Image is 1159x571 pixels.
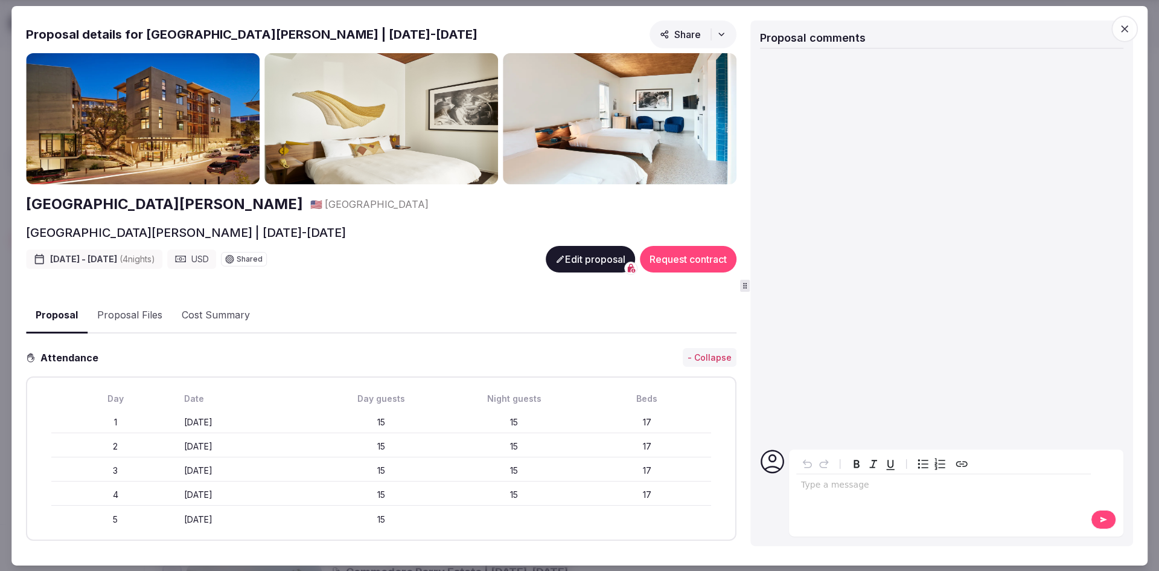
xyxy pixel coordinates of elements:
[184,514,312,526] div: [DATE]
[882,456,899,473] button: Underline
[88,298,172,333] button: Proposal Files
[26,194,303,215] a: [GEOGRAPHIC_DATA][PERSON_NAME]
[953,456,970,473] button: Create link
[660,28,701,40] span: Share
[583,416,711,428] div: 17
[167,250,216,269] div: USD
[796,474,1091,498] div: editable markdown
[583,393,711,405] div: Beds
[915,456,948,473] div: toggle group
[36,350,108,365] h3: Attendance
[184,393,312,405] div: Date
[264,53,498,184] img: Gallery photo 2
[26,25,477,42] h2: Proposal details for [GEOGRAPHIC_DATA][PERSON_NAME] | [DATE]-[DATE]
[450,489,578,501] div: 15
[583,489,711,501] div: 17
[184,440,312,453] div: [DATE]
[184,465,312,477] div: [DATE]
[931,456,948,473] button: Numbered list
[51,393,179,405] div: Day
[865,456,882,473] button: Italic
[51,416,179,428] div: 1
[51,440,179,453] div: 2
[318,489,445,501] div: 15
[310,198,322,210] span: 🇺🇸
[318,465,445,477] div: 15
[120,254,155,264] span: ( 4 night s )
[915,456,931,473] button: Bulleted list
[450,416,578,428] div: 15
[318,514,445,526] div: 15
[503,53,736,184] img: Gallery photo 3
[760,31,866,44] span: Proposal comments
[318,416,445,428] div: 15
[51,489,179,501] div: 4
[318,440,445,453] div: 15
[51,514,179,526] div: 5
[184,489,312,501] div: [DATE]
[325,198,429,211] span: [GEOGRAPHIC_DATA]
[184,416,312,428] div: [DATE]
[650,20,736,48] button: Share
[450,393,578,405] div: Night guests
[546,246,635,273] button: Edit proposal
[450,465,578,477] div: 15
[318,393,445,405] div: Day guests
[51,465,179,477] div: 3
[640,246,736,273] button: Request contract
[450,440,578,453] div: 15
[237,256,263,263] span: Shared
[172,298,260,333] button: Cost Summary
[50,253,155,265] span: [DATE] - [DATE]
[26,53,260,184] img: Gallery photo 1
[26,298,88,334] button: Proposal
[683,348,736,367] button: - Collapse
[310,198,322,211] button: 🇺🇸
[583,440,711,453] div: 17
[26,224,346,241] h2: [GEOGRAPHIC_DATA][PERSON_NAME] | [DATE]-[DATE]
[583,465,711,477] div: 17
[848,456,865,473] button: Bold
